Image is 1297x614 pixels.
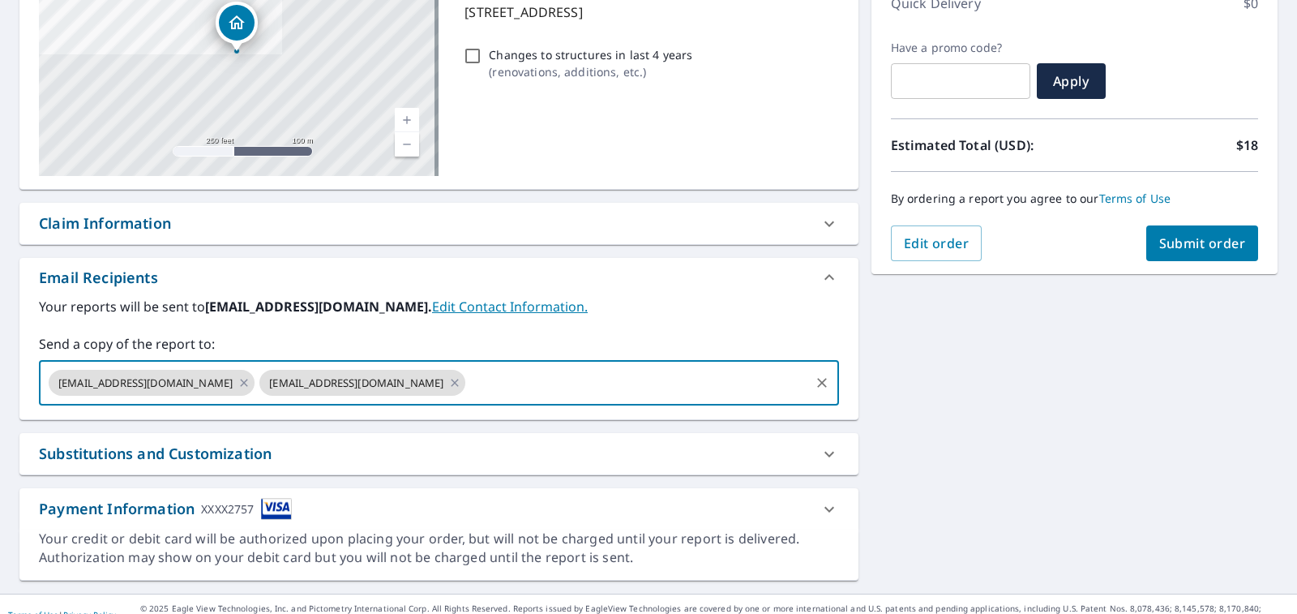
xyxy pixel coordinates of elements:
[39,213,171,234] div: Claim Information
[1037,63,1106,99] button: Apply
[1050,72,1093,90] span: Apply
[216,2,258,52] div: Dropped pin, building 1, Residential property, 1839 W Summit Ave San Antonio, TX 78201
[39,267,158,289] div: Email Recipients
[259,370,465,396] div: [EMAIL_ADDRESS][DOMAIN_NAME]
[39,443,272,465] div: Substitutions and Customization
[489,63,692,80] p: ( renovations, additions, etc. )
[811,371,833,394] button: Clear
[39,297,839,316] label: Your reports will be sent to
[39,498,292,520] div: Payment Information
[39,530,839,567] div: Your credit or debit card will be authorized upon placing your order, but will not be charged unt...
[891,135,1075,155] p: Estimated Total (USD):
[1159,234,1246,252] span: Submit order
[261,498,292,520] img: cardImage
[19,258,858,297] div: Email Recipients
[395,108,419,132] a: Current Level 17, Zoom In
[19,203,858,244] div: Claim Information
[49,376,242,391] span: [EMAIL_ADDRESS][DOMAIN_NAME]
[891,191,1258,206] p: By ordering a report you agree to our
[464,2,832,22] p: [STREET_ADDRESS]
[1236,135,1258,155] p: $18
[1099,191,1171,206] a: Terms of Use
[19,433,858,474] div: Substitutions and Customization
[395,132,419,157] a: Current Level 17, Zoom Out
[489,46,692,63] p: Changes to structures in last 4 years
[39,334,839,354] label: Send a copy of the report to:
[201,498,254,520] div: XXXX2757
[904,234,970,252] span: Edit order
[259,376,453,391] span: [EMAIL_ADDRESS][DOMAIN_NAME]
[432,298,588,316] a: EditContactInfo
[891,41,1030,55] label: Have a promo code?
[1146,225,1259,261] button: Submit order
[49,370,255,396] div: [EMAIL_ADDRESS][DOMAIN_NAME]
[891,225,982,261] button: Edit order
[205,298,432,316] b: [EMAIL_ADDRESS][DOMAIN_NAME].
[19,488,858,530] div: Payment InformationXXXX2757cardImage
